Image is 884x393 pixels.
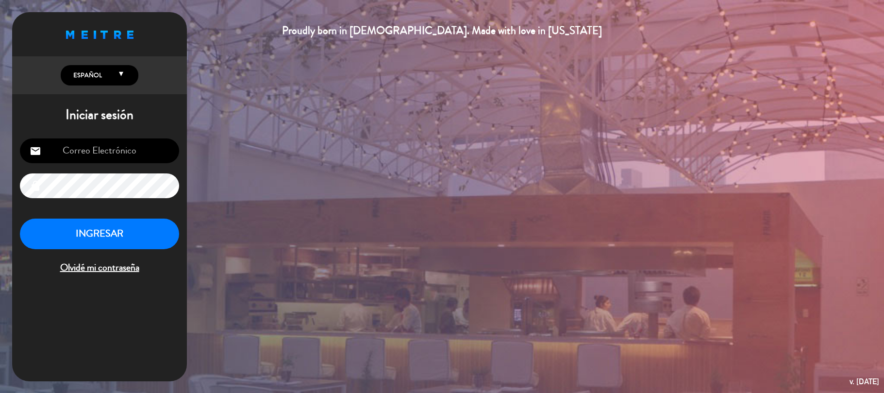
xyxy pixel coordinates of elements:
[20,219,179,249] button: INGRESAR
[850,375,879,388] div: v. [DATE]
[30,145,41,157] i: email
[12,107,187,123] h1: Iniciar sesión
[20,260,179,276] span: Olvidé mi contraseña
[30,180,41,192] i: lock
[71,70,102,80] span: Español
[20,138,179,163] input: Correo Electrónico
